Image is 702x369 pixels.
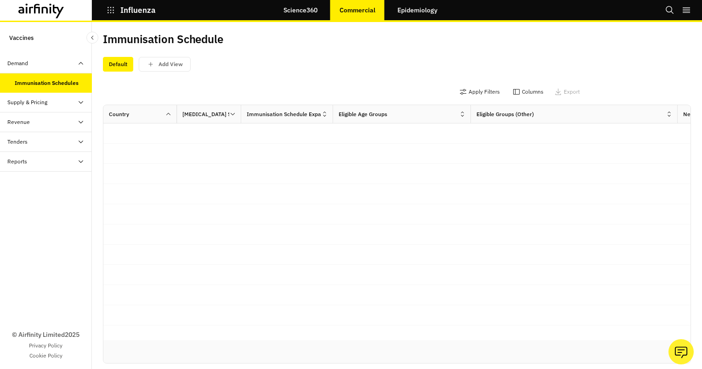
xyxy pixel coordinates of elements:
h2: Immunisation Schedule [103,33,223,46]
button: Influenza [107,2,156,18]
div: Country [109,110,129,118]
div: Immunisation Schedule Expanded [247,110,321,118]
div: Revenue [7,118,30,126]
a: Cookie Policy [29,352,62,360]
div: Supply & Pricing [7,98,47,106]
div: Default [103,57,133,72]
button: Close Sidebar [86,32,98,44]
button: Apply Filters [459,84,500,99]
p: Commercial [340,6,375,14]
a: Privacy Policy [29,341,62,350]
button: Ask our analysts [668,339,694,364]
div: Eligible Age Groups [339,110,387,118]
div: Tenders [7,138,28,146]
div: [MEDICAL_DATA] Season [182,110,229,118]
button: Export [555,84,580,99]
button: Columns [513,84,543,99]
div: Reports [7,157,27,166]
div: Immunisation Schedules [15,79,79,87]
div: Demand [7,59,28,67]
p: Vaccines [9,29,34,46]
button: Search [665,2,674,18]
p: Influenza [120,6,156,14]
button: save changes [139,57,191,72]
p: © Airfinity Limited 2025 [12,330,79,340]
p: Add View [159,61,183,67]
div: Eligible Groups (Other) [476,110,534,118]
p: Export [564,89,580,95]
